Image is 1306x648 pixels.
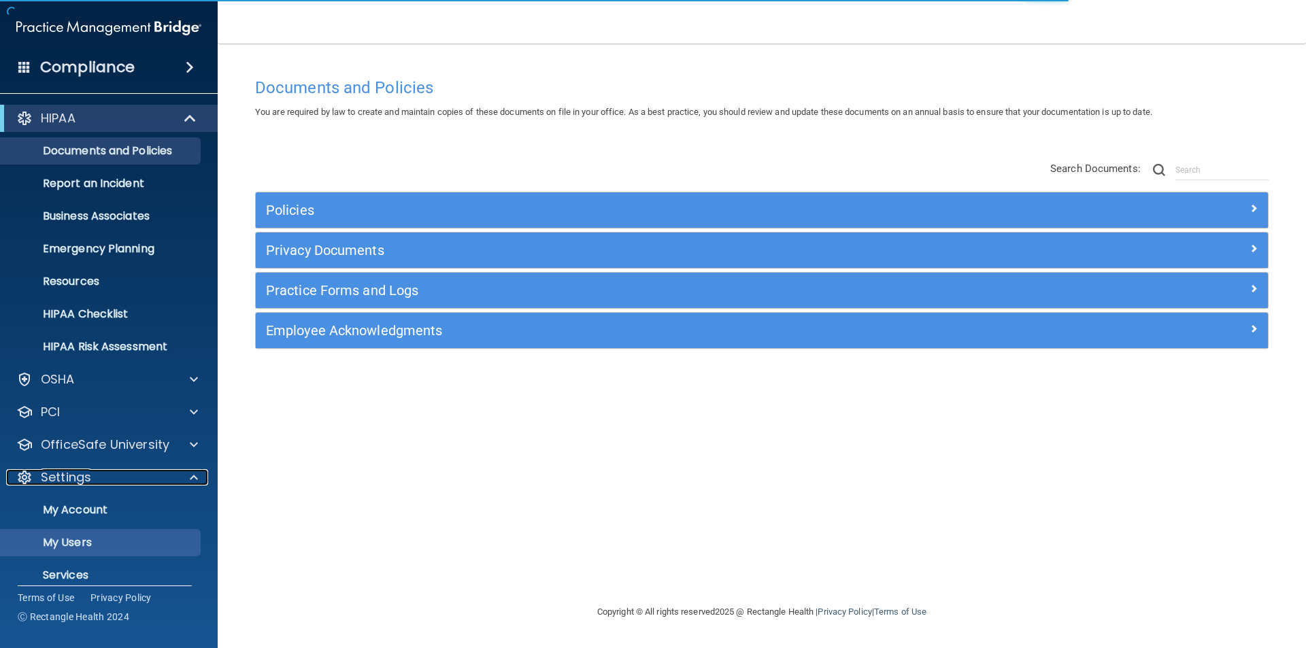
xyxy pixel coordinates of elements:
p: Settings [41,469,91,485]
p: My Users [9,536,195,549]
a: HIPAA [16,110,197,126]
a: Practice Forms and Logs [266,279,1258,301]
span: Ⓒ Rectangle Health 2024 [18,610,129,624]
p: HIPAA Checklist [9,307,195,321]
p: My Account [9,503,195,517]
p: Emergency Planning [9,242,195,256]
input: Search [1175,160,1269,180]
h5: Privacy Documents [266,243,1005,258]
p: Resources [9,275,195,288]
a: Terms of Use [18,591,74,604]
p: Documents and Policies [9,144,195,158]
a: PCI [16,404,198,420]
a: Privacy Documents [266,239,1258,261]
p: Report an Incident [9,177,195,190]
p: OfficeSafe University [41,437,169,453]
img: PMB logo [16,14,201,41]
a: Privacy Policy [90,591,152,604]
span: Search Documents: [1050,163,1141,175]
h5: Practice Forms and Logs [266,283,1005,298]
p: HIPAA Risk Assessment [9,340,195,354]
a: Terms of Use [874,607,926,617]
p: Services [9,568,195,582]
span: You are required by law to create and maintain copies of these documents on file in your office. ... [255,107,1152,117]
a: OfficeSafe University [16,437,198,453]
h5: Policies [266,203,1005,218]
h5: Employee Acknowledgments [266,323,1005,338]
iframe: Drift Widget Chat Controller [1071,551,1290,606]
a: OSHA [16,371,198,388]
img: ic-search.3b580494.png [1153,164,1165,176]
p: PCI [41,404,60,420]
p: OSHA [41,371,75,388]
h4: Documents and Policies [255,79,1269,97]
p: HIPAA [41,110,76,126]
a: Settings [16,469,198,485]
div: Copyright © All rights reserved 2025 @ Rectangle Health | | [514,590,1010,634]
p: Business Associates [9,209,195,223]
a: Privacy Policy [818,607,871,617]
a: Policies [266,199,1258,221]
h4: Compliance [40,58,135,77]
a: Employee Acknowledgments [266,320,1258,341]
